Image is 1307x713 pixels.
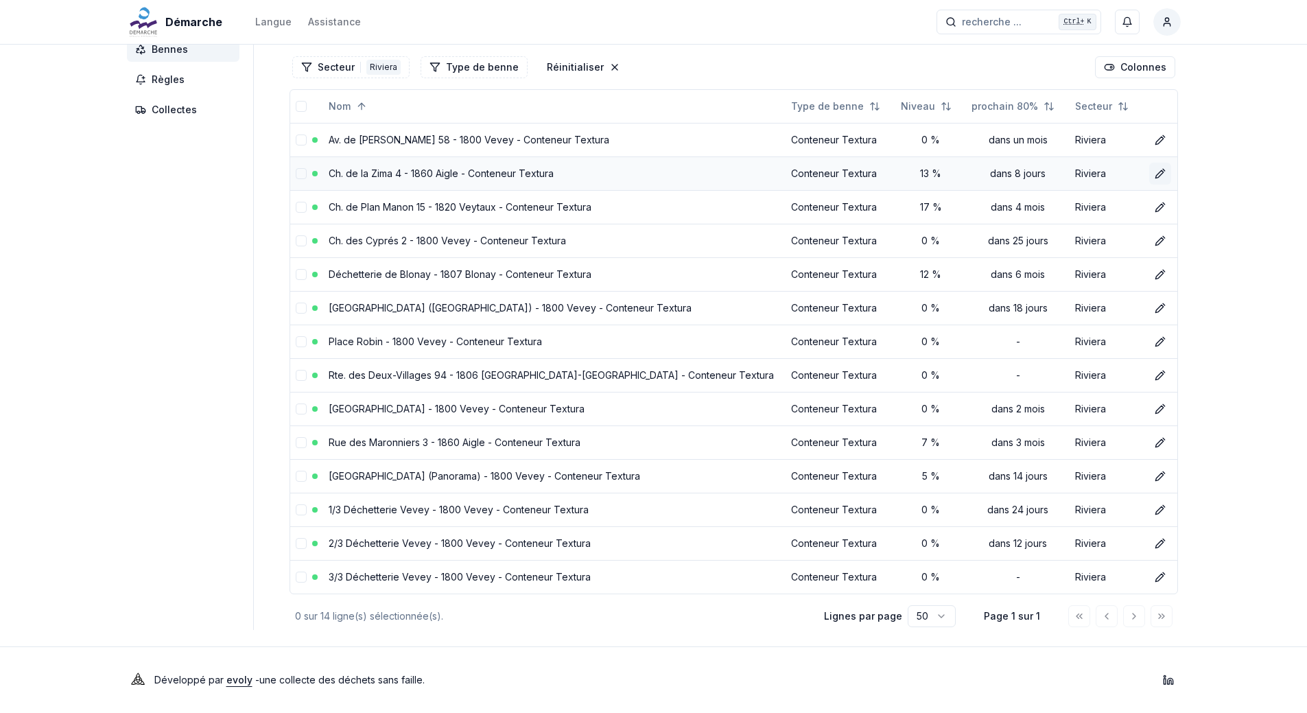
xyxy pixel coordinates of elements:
[978,609,1046,623] div: Page 1 sur 1
[1070,325,1143,358] td: Riviera
[791,100,864,113] span: Type de benne
[786,123,895,156] td: Conteneur Textura
[901,301,961,315] div: 0 %
[296,538,307,549] button: select-row
[783,95,888,117] button: Not sorted. Click to sort ascending.
[329,571,591,583] a: 3/3 Déchetterie Vevey - 1800 Vevey - Conteneur Textura
[255,15,292,29] div: Langue
[1070,392,1143,425] td: Riviera
[972,133,1064,147] div: dans un mois
[296,370,307,381] button: select-row
[127,67,245,92] a: Règles
[296,336,307,347] button: select-row
[127,97,245,122] a: Collectes
[786,560,895,594] td: Conteneur Textura
[972,301,1064,315] div: dans 18 jours
[1070,291,1143,325] td: Riviera
[329,369,774,381] a: Rte. des Deux-Villages 94 - 1806 [GEOGRAPHIC_DATA]-[GEOGRAPHIC_DATA] - Conteneur Textura
[329,470,640,482] a: [GEOGRAPHIC_DATA] (Panorama) - 1800 Vevey - Conteneur Textura
[296,404,307,414] button: select-row
[329,134,609,145] a: Av. de [PERSON_NAME] 58 - 1800 Vevey - Conteneur Textura
[786,459,895,493] td: Conteneur Textura
[972,167,1064,180] div: dans 8 jours
[1070,123,1143,156] td: Riviera
[329,268,591,280] a: Déchetterie de Blonay - 1807 Blonay - Conteneur Textura
[421,56,528,78] button: Filtrer les lignes
[152,73,185,86] span: Règles
[824,609,902,623] p: Lignes par page
[901,436,961,449] div: 7 %
[1070,358,1143,392] td: Riviera
[972,369,1064,382] div: -
[329,201,591,213] a: Ch. de Plan Manon 15 - 1820 Veytaux - Conteneur Textura
[1070,156,1143,190] td: Riviera
[962,15,1022,29] span: recherche ...
[972,234,1064,248] div: dans 25 jours
[901,133,961,147] div: 0 %
[296,504,307,515] button: select-row
[154,670,425,690] p: Développé par - une collecte des déchets sans faille .
[152,103,197,117] span: Collectes
[329,504,589,515] a: 1/3 Déchetterie Vevey - 1800 Vevey - Conteneur Textura
[972,402,1064,416] div: dans 2 mois
[901,537,961,550] div: 0 %
[972,469,1064,483] div: dans 14 jours
[295,609,802,623] div: 0 sur 14 ligne(s) sélectionnée(s).
[366,60,401,75] div: Riviera
[296,572,307,583] button: select-row
[901,570,961,584] div: 0 %
[972,570,1064,584] div: -
[972,100,1038,113] span: prochain 80%
[972,537,1064,550] div: dans 12 jours
[329,167,554,179] a: Ch. de la Zima 4 - 1860 Aigle - Conteneur Textura
[1070,425,1143,459] td: Riviera
[320,95,375,117] button: Sorted ascending. Click to sort descending.
[1070,190,1143,224] td: Riviera
[296,101,307,112] button: select-all
[786,291,895,325] td: Conteneur Textura
[329,403,585,414] a: [GEOGRAPHIC_DATA] - 1800 Vevey - Conteneur Textura
[539,56,628,78] button: Réinitialiser les filtres
[972,268,1064,281] div: dans 6 mois
[901,369,961,382] div: 0 %
[901,503,961,517] div: 0 %
[901,200,961,214] div: 17 %
[329,436,580,448] a: Rue des Maronniers 3 - 1860 Aigle - Conteneur Textura
[1070,493,1143,526] td: Riviera
[292,56,410,78] button: Filtrer les lignes
[786,392,895,425] td: Conteneur Textura
[296,202,307,213] button: select-row
[786,224,895,257] td: Conteneur Textura
[972,200,1064,214] div: dans 4 mois
[255,14,292,30] button: Langue
[786,425,895,459] td: Conteneur Textura
[786,493,895,526] td: Conteneur Textura
[296,235,307,246] button: select-row
[786,190,895,224] td: Conteneur Textura
[127,5,160,38] img: Démarche Logo
[901,469,961,483] div: 5 %
[901,402,961,416] div: 0 %
[127,669,149,691] img: Evoly Logo
[1070,526,1143,560] td: Riviera
[786,325,895,358] td: Conteneur Textura
[901,335,961,349] div: 0 %
[296,135,307,145] button: select-row
[226,674,252,686] a: evoly
[296,471,307,482] button: select-row
[329,302,692,314] a: [GEOGRAPHIC_DATA] ([GEOGRAPHIC_DATA]) - 1800 Vevey - Conteneur Textura
[901,268,961,281] div: 12 %
[127,14,228,30] a: Démarche
[972,436,1064,449] div: dans 3 mois
[786,526,895,560] td: Conteneur Textura
[1070,224,1143,257] td: Riviera
[296,168,307,179] button: select-row
[329,235,566,246] a: Ch. des Cyprés 2 - 1800 Vevey - Conteneur Textura
[1070,257,1143,291] td: Riviera
[786,156,895,190] td: Conteneur Textura
[329,100,351,113] span: Nom
[1075,100,1112,113] span: Secteur
[1067,95,1137,117] button: Not sorted. Click to sort ascending.
[308,14,361,30] a: Assistance
[963,95,1063,117] button: Not sorted. Click to sort ascending.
